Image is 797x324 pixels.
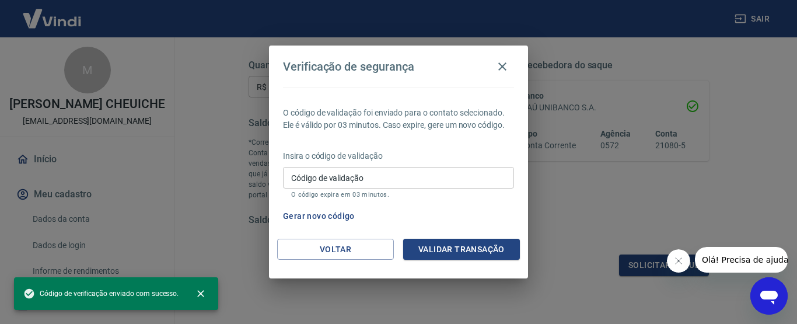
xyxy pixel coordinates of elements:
[7,8,98,18] span: Olá! Precisa de ajuda?
[291,191,506,198] p: O código expira em 03 minutos.
[278,205,359,227] button: Gerar novo código
[750,277,788,315] iframe: Botão para abrir a janela de mensagens
[695,247,788,273] iframe: Mensagem da empresa
[277,239,394,260] button: Voltar
[403,239,520,260] button: Validar transação
[283,150,514,162] p: Insira o código de validação
[23,288,179,299] span: Código de verificação enviado com sucesso.
[188,281,214,306] button: close
[667,249,690,273] iframe: Fechar mensagem
[283,107,514,131] p: O código de validação foi enviado para o contato selecionado. Ele é válido por 03 minutos. Caso e...
[283,60,414,74] h4: Verificação de segurança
